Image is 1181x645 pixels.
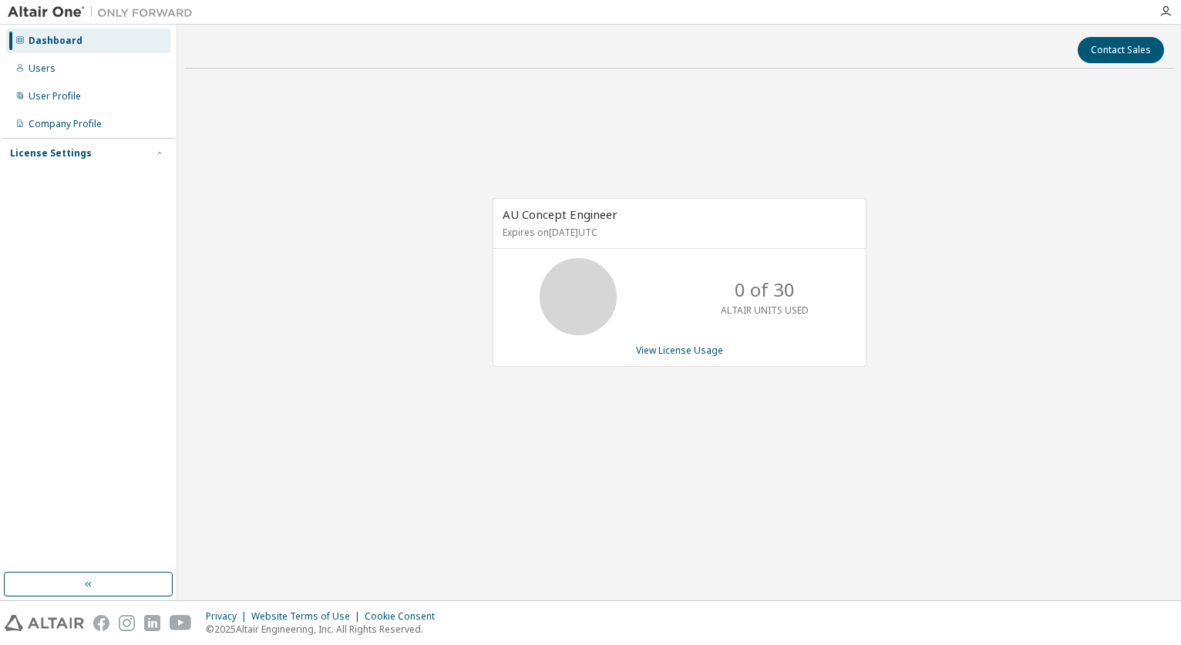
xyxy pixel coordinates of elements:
p: ALTAIR UNITS USED [721,304,809,317]
img: instagram.svg [119,615,135,631]
p: Expires on [DATE] UTC [503,226,853,239]
p: © 2025 Altair Engineering, Inc. All Rights Reserved. [206,623,444,636]
div: User Profile [29,90,81,102]
div: Company Profile [29,118,102,130]
span: AU Concept Engineer [503,207,617,222]
div: License Settings [10,147,92,160]
div: Users [29,62,56,75]
img: Altair One [8,5,200,20]
div: Website Terms of Use [251,610,365,623]
img: altair_logo.svg [5,615,84,631]
p: 0 of 30 [735,277,795,303]
div: Privacy [206,610,251,623]
div: Dashboard [29,35,82,47]
a: View License Usage [636,344,723,357]
button: Contact Sales [1078,37,1164,63]
div: Cookie Consent [365,610,444,623]
img: youtube.svg [170,615,192,631]
img: facebook.svg [93,615,109,631]
img: linkedin.svg [144,615,160,631]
